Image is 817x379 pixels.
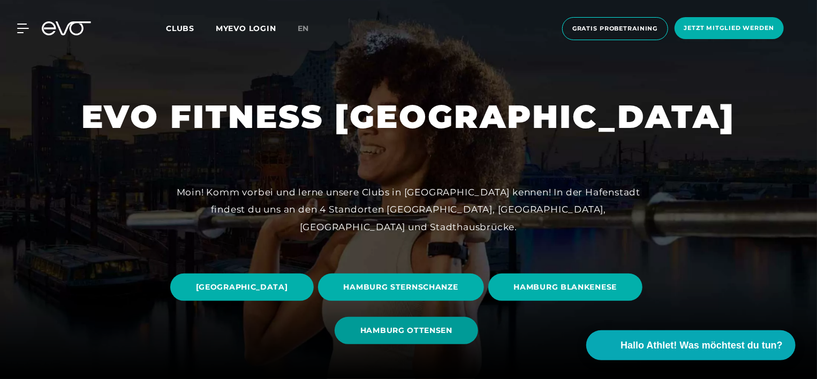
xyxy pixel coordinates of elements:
[168,184,649,236] div: Moin! Komm vorbei und lerne unsere Clubs in [GEOGRAPHIC_DATA] kennen! In der Hafenstadt findest d...
[586,330,796,360] button: Hallo Athlet! Was möchtest du tun?
[514,282,617,293] span: HAMBURG BLANKENESE
[166,24,194,33] span: Clubs
[621,338,783,353] span: Hallo Athlet! Was möchtest du tun?
[360,325,452,336] span: HAMBURG OTTENSEN
[318,266,488,309] a: HAMBURG STERNSCHANZE
[344,282,458,293] span: HAMBURG STERNSCHANZE
[559,17,671,40] a: Gratis Probetraining
[166,23,216,33] a: Clubs
[684,24,774,33] span: Jetzt Mitglied werden
[298,22,322,35] a: en
[170,266,318,309] a: [GEOGRAPHIC_DATA]
[671,17,787,40] a: Jetzt Mitglied werden
[216,24,276,33] a: MYEVO LOGIN
[298,24,309,33] span: en
[335,309,482,352] a: HAMBURG OTTENSEN
[488,266,647,309] a: HAMBURG BLANKENESE
[82,96,736,138] h1: EVO FITNESS [GEOGRAPHIC_DATA]
[196,282,288,293] span: [GEOGRAPHIC_DATA]
[572,24,658,33] span: Gratis Probetraining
